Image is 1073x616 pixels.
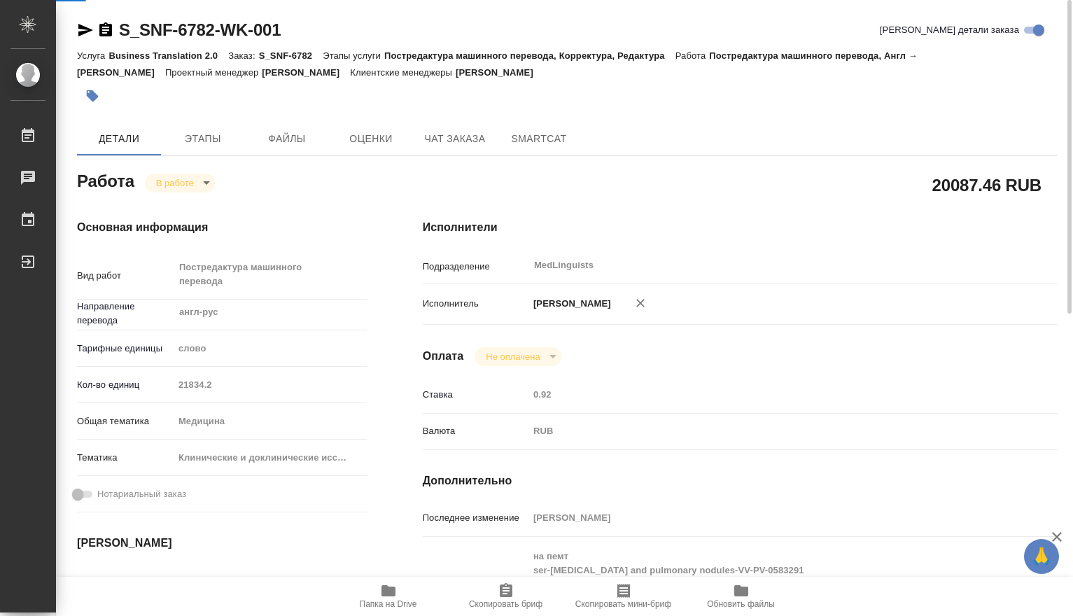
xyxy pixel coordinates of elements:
[174,446,367,470] div: Клинические и доклинические исследования
[145,174,215,192] div: В работе
[165,67,262,78] p: Проектный менеджер
[77,167,134,192] h2: Работа
[575,599,671,609] span: Скопировать мини-бриф
[423,297,528,311] p: Исполнитель
[625,288,656,318] button: Удалить исполнителя
[77,342,174,356] p: Тарифные единицы
[85,130,153,148] span: Детали
[259,50,323,61] p: S_SNF-6782
[456,67,544,78] p: [PERSON_NAME]
[565,577,682,616] button: Скопировать мини-бриф
[675,50,710,61] p: Работа
[1030,542,1053,571] span: 🙏
[77,451,174,465] p: Тематика
[880,23,1019,37] span: [PERSON_NAME] детали заказа
[262,67,350,78] p: [PERSON_NAME]
[77,50,108,61] p: Услуга
[323,50,384,61] p: Этапы услуги
[505,130,573,148] span: SmartCat
[77,219,367,236] h4: Основная информация
[447,577,565,616] button: Скопировать бриф
[108,50,228,61] p: Business Translation 2.0
[423,348,464,365] h4: Оплата
[152,177,198,189] button: В работе
[169,130,237,148] span: Этапы
[932,173,1042,197] h2: 20087.46 RUB
[174,409,367,433] div: Медицина
[384,50,675,61] p: Постредактура машинного перевода, Корректура, Редактура
[77,378,174,392] p: Кол-во единиц
[423,511,528,525] p: Последнее изменение
[423,388,528,402] p: Ставка
[330,577,447,616] button: Папка на Drive
[350,67,456,78] p: Клиентские менеджеры
[174,337,367,360] div: слово
[97,487,186,501] span: Нотариальный заказ
[77,535,367,552] h4: [PERSON_NAME]
[228,50,258,61] p: Заказ:
[174,374,367,395] input: Пустое поле
[482,351,544,363] button: Не оплачена
[77,22,94,38] button: Скопировать ссылку для ЯМессенджера
[707,599,775,609] span: Обновить файлы
[682,577,800,616] button: Обновить файлы
[360,599,417,609] span: Папка на Drive
[174,570,296,591] input: Пустое поле
[423,219,1058,236] h4: Исполнители
[421,130,489,148] span: Чат заказа
[528,507,1004,528] input: Пустое поле
[528,384,1004,405] input: Пустое поле
[528,419,1004,443] div: RUB
[1024,539,1059,574] button: 🙏
[423,472,1058,489] h4: Дополнительно
[337,130,405,148] span: Оценки
[475,347,561,366] div: В работе
[528,297,611,311] p: [PERSON_NAME]
[119,20,281,39] a: S_SNF-6782-WK-001
[77,574,174,588] p: Дата начала работ
[77,80,108,111] button: Добавить тэг
[423,260,528,274] p: Подразделение
[77,414,174,428] p: Общая тематика
[253,130,321,148] span: Файлы
[469,599,542,609] span: Скопировать бриф
[77,269,174,283] p: Вид работ
[77,300,174,328] p: Направление перевода
[97,22,114,38] button: Скопировать ссылку
[423,424,528,438] p: Валюта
